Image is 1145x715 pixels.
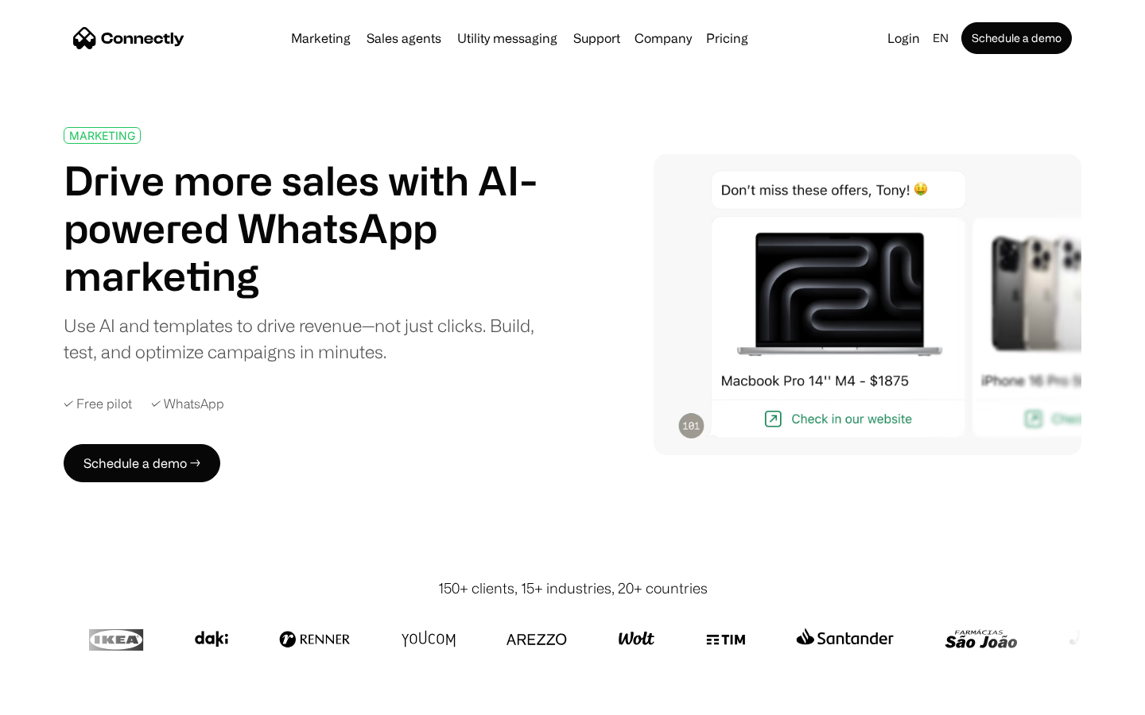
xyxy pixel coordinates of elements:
[285,32,357,44] a: Marketing
[69,129,135,141] div: MARKETING
[567,32,627,44] a: Support
[933,27,949,49] div: en
[16,686,95,709] aside: Language selected: English
[64,396,132,412] div: ✓ Free pilot
[64,157,555,300] h1: Drive more sales with AI-powered WhatsApp marketing
[151,396,224,412] div: ✓ WhatsApp
[64,444,220,482] a: Schedule a demo →
[961,22,1072,54] a: Schedule a demo
[700,32,755,44] a: Pricing
[64,312,555,365] div: Use AI and templates to drive revenue—not just clicks. Build, test, and optimize campaigns in min...
[635,27,692,49] div: Company
[438,578,708,599] div: 150+ clients, 15+ industries, 20+ countries
[360,32,448,44] a: Sales agents
[881,27,926,49] a: Login
[32,687,95,709] ul: Language list
[451,32,564,44] a: Utility messaging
